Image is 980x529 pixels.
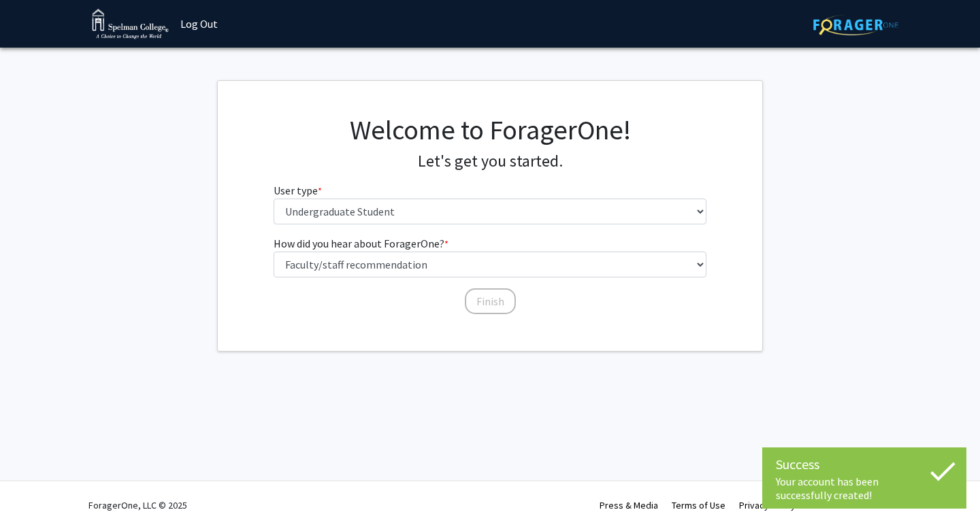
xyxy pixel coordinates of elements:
[465,288,516,314] button: Finish
[274,114,707,146] h1: Welcome to ForagerOne!
[776,454,953,475] div: Success
[274,235,448,252] label: How did you hear about ForagerOne?
[274,152,707,171] h4: Let's get you started.
[739,499,796,511] a: Privacy Policy
[813,14,898,35] img: ForagerOne Logo
[10,468,58,519] iframe: Chat
[776,475,953,502] div: Your account has been successfully created!
[92,9,169,39] img: Spelman College Logo
[600,499,658,511] a: Press & Media
[274,182,322,199] label: User type
[672,499,725,511] a: Terms of Use
[88,481,187,529] div: ForagerOne, LLC © 2025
